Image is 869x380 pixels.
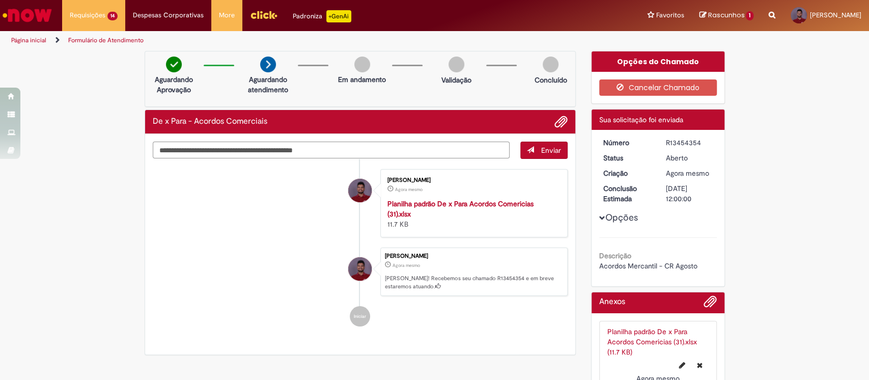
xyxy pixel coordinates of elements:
p: Validação [441,75,471,85]
div: Joao Gabriel Costa Cassimiro [348,179,372,202]
a: Rascunhos [699,11,753,20]
button: Enviar [520,142,568,159]
div: Aberto [666,153,713,163]
img: arrow-next.png [260,57,276,72]
span: Acordos Mercantil - CR Agosto [599,261,697,270]
div: 11.7 KB [387,199,557,229]
span: [PERSON_NAME] [810,11,861,19]
span: Rascunhos [708,10,744,20]
span: 1 [746,11,753,20]
span: Agora mesmo [666,169,709,178]
img: click_logo_yellow_360x200.png [250,7,277,22]
img: ServiceNow [1,5,53,25]
a: Formulário de Atendimento [68,36,144,44]
button: Cancelar Chamado [599,79,717,96]
img: img-circle-grey.png [354,57,370,72]
ul: Histórico de tíquete [153,159,568,337]
span: Agora mesmo [393,262,420,268]
a: Página inicial [11,36,46,44]
img: img-circle-grey.png [543,57,558,72]
div: [DATE] 12:00:00 [666,183,713,204]
span: More [219,10,235,20]
button: Adicionar anexos [704,295,717,313]
span: Favoritos [656,10,684,20]
p: +GenAi [326,10,351,22]
div: Joao Gabriel Costa Cassimiro [348,257,372,281]
span: Enviar [541,146,561,155]
a: Planilha padrão De x Para Acordos Comericias (31).xlsx [387,199,534,219]
button: Editar nome de arquivo Planilha padrão De x Para Acordos Comericias (31).xlsx [673,357,691,373]
p: Em andamento [338,74,386,85]
a: Planilha padrão De x Para Acordos Comericias (31).xlsx (11.7 KB) [607,327,697,357]
div: Opções do Chamado [592,51,724,72]
dt: Número [596,138,658,148]
dt: Status [596,153,658,163]
img: check-circle-green.png [166,57,182,72]
h2: Anexos [599,297,625,307]
p: Aguardando Aprovação [149,74,199,95]
span: Despesas Corporativas [133,10,204,20]
h2: De x Para - Acordos Comerciais Histórico de tíquete [153,117,267,126]
span: 14 [107,12,118,20]
div: Padroniza [293,10,351,22]
div: [PERSON_NAME] [387,177,557,183]
time: 27/08/2025 21:20:54 [395,186,423,193]
p: Concluído [534,75,567,85]
p: Aguardando atendimento [243,74,293,95]
span: Sua solicitação foi enviada [599,115,683,124]
p: [PERSON_NAME]! Recebemos seu chamado R13454354 e em breve estaremos atuando. [385,275,562,290]
b: Descrição [599,251,631,260]
div: 27/08/2025 21:20:58 [666,168,713,178]
img: img-circle-grey.png [448,57,464,72]
dt: Conclusão Estimada [596,183,658,204]
ul: Trilhas de página [8,31,572,50]
li: Joao Gabriel Costa Cassimiro [153,248,568,296]
div: [PERSON_NAME] [385,253,562,259]
textarea: Digite sua mensagem aqui... [153,142,510,159]
span: Requisições [70,10,105,20]
button: Adicionar anexos [554,115,568,128]
time: 27/08/2025 21:20:58 [393,262,420,268]
time: 27/08/2025 21:20:58 [666,169,709,178]
div: R13454354 [666,138,713,148]
dt: Criação [596,168,658,178]
span: Agora mesmo [395,186,423,193]
button: Excluir Planilha padrão De x Para Acordos Comericias (31).xlsx [691,357,709,373]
